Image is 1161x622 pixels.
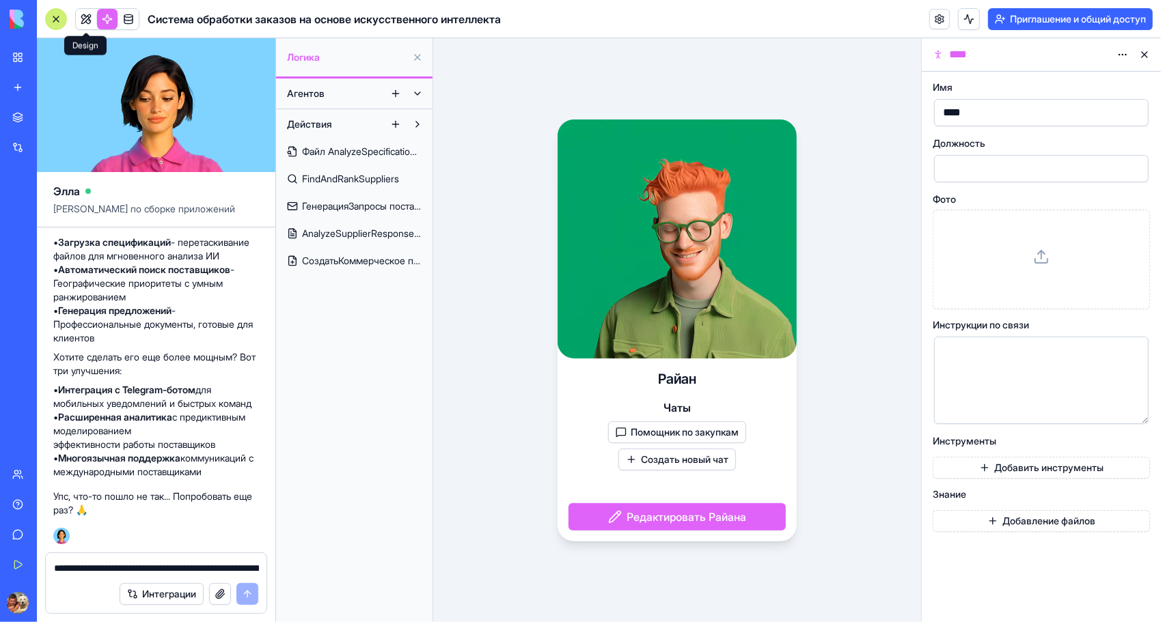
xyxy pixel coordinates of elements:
button: Агентов [280,83,385,104]
button: Справка [182,426,273,481]
img: Изображение профиля для Шелли [134,22,161,49]
button: Действия [280,113,385,135]
span: AnalyzeSupplierResponse (АнализОтвет) [302,227,422,240]
a: AnalyzeSupplierResponse (АнализОтвет) [280,223,428,244]
span: Справка [206,460,249,470]
span: [PERSON_NAME] по сборке приложений [53,202,259,227]
p: • - перетаскивание файлов для мгновенного анализа ИИ • - Географические приоритеты с умным ранжир... [53,236,259,345]
div: Отправьте нам сообщениеЗавтра мы снова подключимся к сети [14,208,260,259]
span: Должность [933,139,985,148]
button: Добавление файлов [933,510,1150,532]
img: лого [10,10,94,29]
span: Система обработки заказов на основе искусственного интеллекта [148,11,501,27]
p: Привет, [PERSON_NAME] [27,97,246,143]
span: СоздатьКоммерческое предложение [302,254,422,268]
span: Дом [34,460,57,470]
strong: Загрузка спецификаций [58,236,171,248]
a: FindAndRankSuppliers [280,168,428,190]
img: ACg8ocLTCoRO2DD8WH8bQ3PK-Ji-GAl10vxDNzMD3LShyxHe7Hh-mH1f=s96-c [7,592,29,614]
img: Ella_00000_wcx2te.png [53,528,70,544]
button: Помощник по закупкам [608,421,746,443]
div: Билеты [28,303,229,317]
strong: Многоязычная поддержка [58,452,180,464]
span: Сообщения [108,460,165,470]
button: Добавить инструменты [933,457,1150,479]
div: Закрывать [235,22,260,46]
h4: Райан [658,369,696,388]
img: Изображение профиля Michal [160,22,187,49]
span: Фото [933,195,956,204]
font: Редактировать Райана [627,509,747,525]
div: Завтра мы снова подключимся к сети [28,234,228,248]
div: Вопросы и ответы [28,380,229,395]
button: Интеграции [120,583,204,605]
p: Как мы можем помочь? [27,143,246,190]
font: Приглашение и общий доступ [1010,12,1146,26]
p: Хотите сделать его еще более мощным? Вот три улучшения: [53,350,259,378]
button: Редактировать Райана [569,503,786,531]
font: Добавить инструменты [994,461,1104,475]
div: Вопросы и ответы [20,375,254,400]
img: лого [27,26,44,48]
span: Логика [287,51,407,64]
strong: Генерация предложений [58,305,172,316]
font: Добавление файлов [1002,514,1095,528]
div: Отправьте нам сообщение [28,219,228,234]
strong: Автоматический поиск поставщиков [58,264,230,275]
button: Сообщения [91,426,182,481]
span: Знание [933,490,966,499]
span: Поиск помощи [28,349,109,363]
span: Инструменты [933,436,996,446]
font: Design [72,40,98,51]
font: Интеграции [142,587,196,601]
span: Чаты [664,399,691,416]
span: Агентов [287,87,325,100]
button: Поиск помощи [20,342,254,369]
a: Файл AnalyzeSpecificationFile [280,141,428,162]
button: Приглашение и общий доступ [988,8,1153,30]
font: Помощник по закупкам [631,425,739,439]
span: Файл AnalyzeSpecificationFile [302,145,422,158]
strong: Интеграция с Telegram-ботом [58,384,195,395]
button: Создать новый чат [618,449,736,470]
a: СоздатьКоммерческое предложение [280,250,428,272]
p: Упс, что-то пошло не так... Попробовать еще раз? 🙏 [53,490,259,517]
div: Изображение профиля Шэрон [186,22,213,49]
p: • для мобильных уведомлений и быстрых команд • с предиктивным моделированием эффективности работы... [53,383,259,479]
div: Создать заявку [28,278,245,292]
span: Элла [53,183,80,199]
strong: Расширенная аналитика [58,411,172,423]
span: Инструкции по связи [933,320,1029,330]
div: Билеты [20,298,254,323]
font: Создать новый чат [641,453,728,466]
span: Действия [287,117,332,131]
span: FindAndRankSuppliers [302,172,399,186]
span: ГенерацияЗапросы поставщиков [302,199,422,213]
a: ГенерацияЗапросы поставщиков [280,195,428,217]
span: Имя [933,83,953,92]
